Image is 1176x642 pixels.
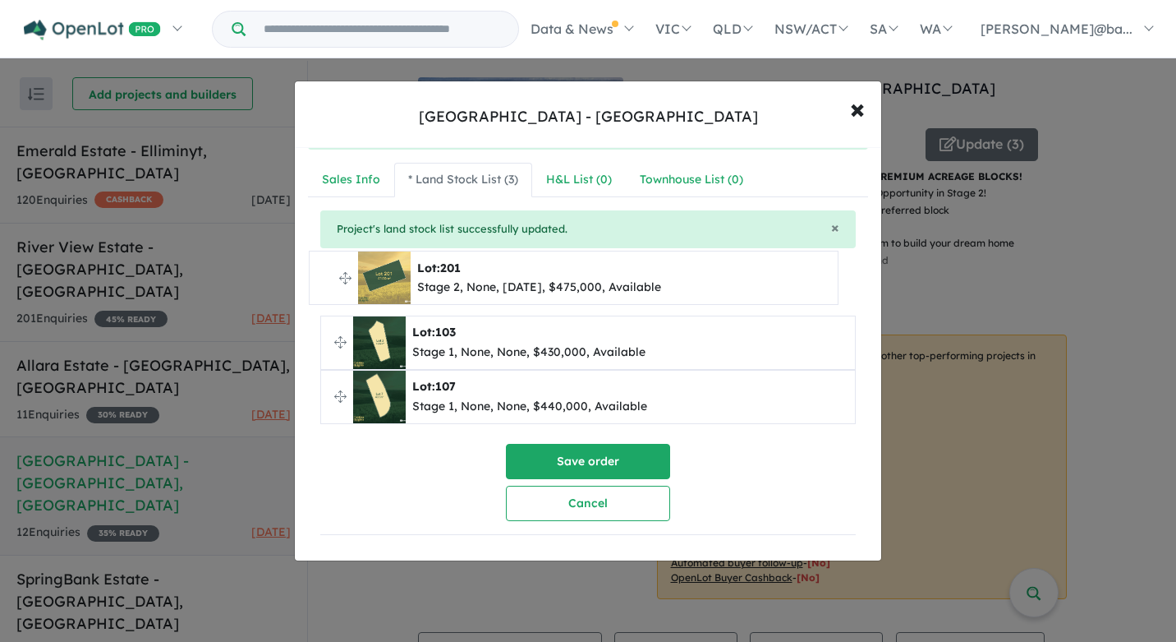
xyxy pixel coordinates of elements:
span: × [831,218,839,237]
img: Openlot PRO Logo White [24,20,161,40]
b: Lot: [412,325,456,339]
input: Try estate name, suburb, builder or developer [249,12,515,47]
div: Project's land stock list successfully updated. [320,210,856,248]
img: drag.svg [334,336,347,349]
button: Save order [506,444,670,479]
span: × [850,90,865,126]
div: Townhouse List ( 0 ) [640,170,743,190]
div: [GEOGRAPHIC_DATA] - [GEOGRAPHIC_DATA] [419,106,758,127]
span: 103 [435,325,456,339]
div: * Land Stock List ( 3 ) [408,170,518,190]
img: Catalina%20Heights%20Estate%20-%20Lethbridge%20-%20Lot%20103___1730326464.jpg [353,316,406,369]
b: Lot: [412,379,456,394]
span: [PERSON_NAME]@ba... [981,21,1132,37]
img: Catalina%20Heights%20Estate%20-%20Lethbridge%20-%20Lot%20107___1742176967.jpg [353,371,406,423]
div: Sales Info [322,170,380,190]
button: Close [831,220,839,235]
div: Stage 1, None, None, $440,000, Available [412,397,647,417]
div: H&L List ( 0 ) [546,170,612,190]
div: Stage 1, None, None, $430,000, Available [412,343,645,363]
button: Cancel [506,486,670,521]
span: 107 [435,379,456,394]
img: drag.svg [334,390,347,403]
